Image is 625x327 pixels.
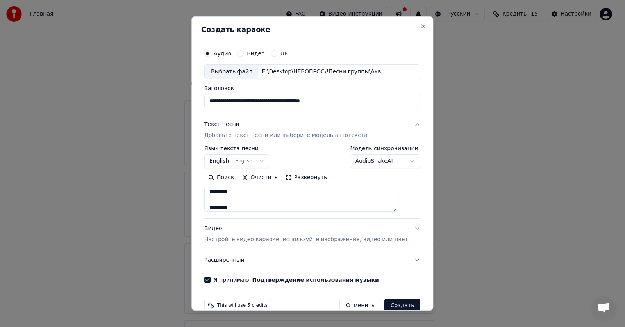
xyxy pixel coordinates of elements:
button: ВидеоНастройте видео караоке: используйте изображение, видео или цвет [204,219,420,250]
div: Текст песниДобавьте текст песни или выберите модель автотекста [204,146,420,218]
p: Добавьте текст песни или выберите модель автотекста [204,132,368,139]
p: Настройте видео караоке: используйте изображение, видео или цвет [204,236,408,243]
button: Поиск [204,171,238,184]
button: Отменить [339,299,381,313]
label: Видео [247,51,265,56]
label: Заголовок [204,85,420,91]
button: Расширенный [204,250,420,270]
div: E:\Desktop\НЕВОПРОС\!Песни группы\Акварели\Evgeniya_Rybakova_Aleksejj_Gorshenjov_-_Akvareli_64406... [259,68,391,76]
div: Выбрать файл [205,65,259,79]
label: URL [280,51,291,56]
label: Я принимаю [214,277,379,283]
label: Язык текста песни [204,146,270,151]
div: Видео [204,225,408,243]
button: Развернуть [282,171,331,184]
button: Я принимаю [252,277,379,283]
button: Текст песниДобавьте текст песни или выберите модель автотекста [204,114,420,146]
span: This will use 5 credits [217,302,268,309]
label: Модель синхронизации [350,146,421,151]
button: Очистить [238,171,282,184]
h2: Создать караоке [201,26,423,33]
button: Создать [384,299,420,313]
label: Аудио [214,51,231,56]
div: Текст песни [204,121,239,128]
